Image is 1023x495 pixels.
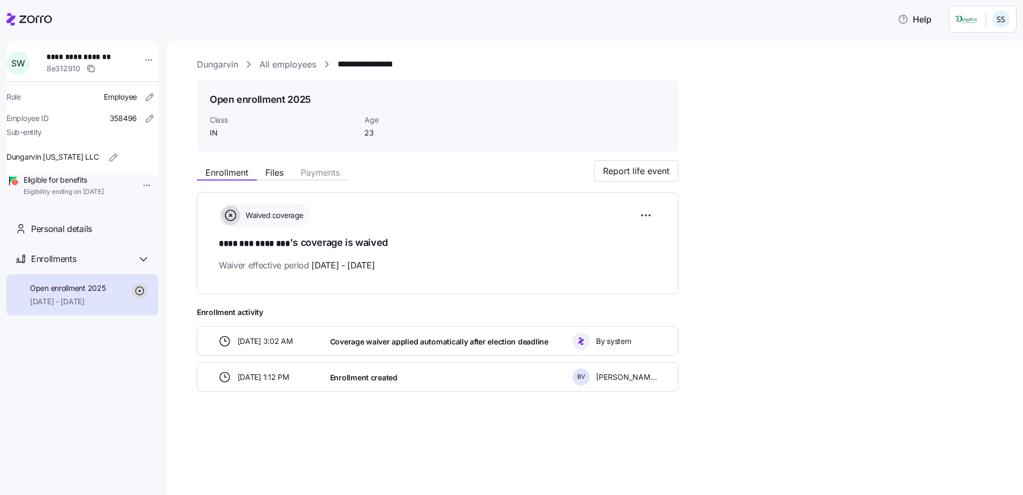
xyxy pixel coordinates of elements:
[238,372,289,382] span: [DATE] 1:12 PM
[31,252,76,266] span: Enrollments
[31,222,92,236] span: Personal details
[577,374,585,380] span: B V
[311,259,375,272] span: [DATE] - [DATE]
[47,63,80,74] span: 8e312910
[210,127,356,138] span: IN
[301,168,340,177] span: Payments
[330,336,548,347] span: Coverage waiver applied automatically after election deadline
[6,92,21,102] span: Role
[6,113,49,124] span: Employee ID
[956,13,977,26] img: Employer logo
[238,336,293,347] span: [DATE] 3:02 AM
[210,115,356,125] span: Class
[6,152,98,162] span: Dungarvin [US_STATE] LLC
[11,59,25,67] span: S W
[30,296,105,307] span: [DATE] - [DATE]
[242,210,303,221] span: Waived coverage
[197,58,238,71] a: Dungarvin
[104,92,137,102] span: Employee
[197,307,678,318] span: Enrollment activity
[889,9,940,30] button: Help
[596,372,657,382] span: [PERSON_NAME]
[603,164,669,177] span: Report life event
[6,127,42,138] span: Sub-entity
[330,372,398,383] span: Enrollment created
[110,113,137,124] span: 358496
[24,187,104,197] span: Eligibility ending on [DATE]
[993,11,1010,28] img: b3a65cbeab486ed89755b86cd886e362
[24,175,104,185] span: Eligible for benefits
[265,168,284,177] span: Files
[219,259,375,272] span: Waiver effective period
[596,336,631,347] span: By system
[210,93,311,106] h1: Open enrollment 2025
[364,115,472,125] span: Age
[259,58,316,71] a: All employees
[30,283,105,294] span: Open enrollment 2025
[205,168,248,177] span: Enrollment
[594,160,678,182] button: Report life event
[364,127,472,138] span: 23
[219,236,656,251] h1: 's coverage is waived
[898,13,932,26] span: Help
